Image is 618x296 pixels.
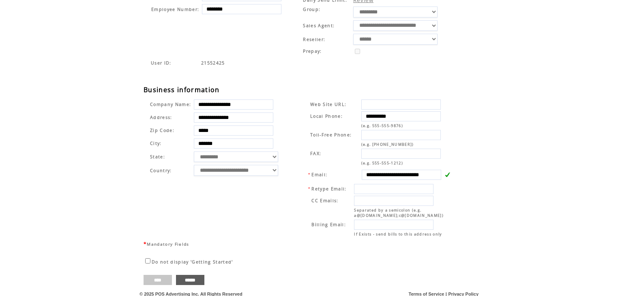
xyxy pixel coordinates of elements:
span: Reseller: [303,37,325,42]
span: Business information [144,85,220,94]
span: (e.g. 555-555-1212) [361,160,403,166]
span: Indicates the agent code for sign up page with sales agent or reseller tracking code [201,60,225,66]
span: Indicates the agent code for sign up page with sales agent or reseller tracking code [151,60,172,66]
span: State: [150,154,191,160]
span: Toll-Free Phone: [310,132,352,138]
span: Group: [303,6,320,12]
span: FAX: [310,151,321,156]
span: Email: [311,172,327,177]
span: If Exists - send bills to this address only [354,231,442,237]
span: Billing Email: [311,222,346,227]
span: City: [150,140,162,146]
span: (e.g. [PHONE_NUMBER]) [361,142,414,147]
span: Company Name: [150,102,191,107]
span: CC Emails: [311,198,338,203]
span: Country: [150,168,172,173]
span: Zip Code: [150,127,174,133]
span: Do not display 'Getting Started' [152,259,233,265]
span: Mandatory Fields [147,241,189,247]
span: Local Phone: [310,113,343,119]
img: v.gif [444,172,450,177]
span: Prepay: [303,48,322,54]
span: Employee Number: [151,6,199,12]
span: (e.g. 555-555-9876) [361,123,403,128]
span: Separated by a semicolon (e.g. a@[DOMAIN_NAME];c@[DOMAIN_NAME]) [354,207,444,218]
span: Retype Email: [311,186,346,192]
span: Sales Agent: [303,23,335,28]
span: Address: [150,115,172,120]
span: Web Site URL: [310,102,346,107]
